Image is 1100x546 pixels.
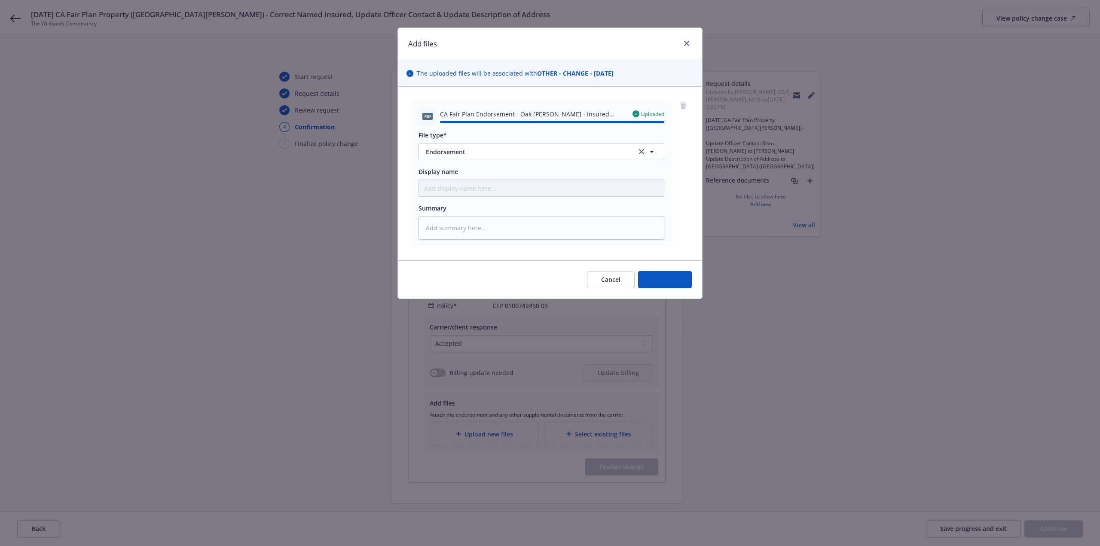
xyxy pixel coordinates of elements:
[652,275,678,284] span: Add files
[419,143,664,160] button: Endorsementclear selection
[641,110,664,118] span: Uploaded
[408,38,437,49] h1: Add files
[419,180,664,196] input: Add display name here...
[587,271,635,288] button: Cancel
[601,275,620,284] span: Cancel
[537,69,614,77] strong: OTHER - CHANGE - [DATE]
[417,69,614,78] span: The uploaded files will be associated with
[426,147,625,156] span: Endorsement
[422,113,433,119] span: pdf
[636,146,647,157] a: clear selection
[440,110,626,119] span: CA Fair Plan Endorsement - Oak [PERSON_NAME] - Insured Copy.pdf
[419,168,458,176] span: Display name
[638,271,692,288] button: Add files
[419,131,447,139] span: File type*
[678,101,688,111] a: remove
[681,38,692,49] a: close
[419,204,446,212] span: Summary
